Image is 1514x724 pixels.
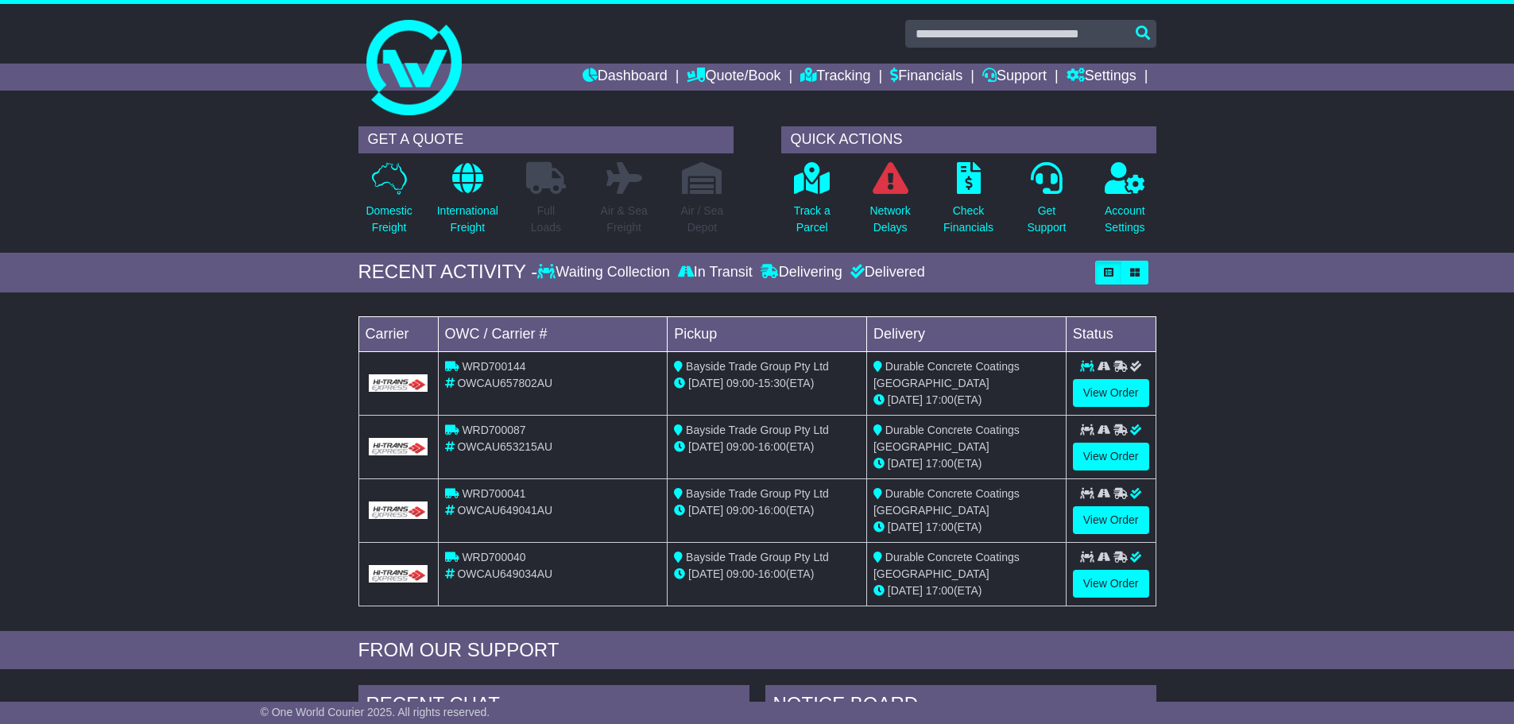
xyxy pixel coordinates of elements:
[926,393,954,406] span: 17:00
[462,424,525,436] span: WRD700087
[726,377,754,389] span: 09:00
[369,565,428,583] img: GetCarrierServiceLogo
[758,377,786,389] span: 15:30
[800,64,870,91] a: Tracking
[686,360,829,373] span: Bayside Trade Group Pty Ltd
[674,375,860,392] div: - (ETA)
[365,161,412,245] a: DomesticFreight
[668,316,867,351] td: Pickup
[926,521,954,533] span: 17:00
[526,203,566,236] p: Full Loads
[674,264,757,281] div: In Transit
[873,455,1059,472] div: (ETA)
[1073,443,1149,470] a: View Order
[726,440,754,453] span: 09:00
[681,203,724,236] p: Air / Sea Depot
[758,567,786,580] span: 16:00
[781,126,1156,153] div: QUICK ACTIONS
[358,126,734,153] div: GET A QUOTE
[758,504,786,517] span: 16:00
[1104,161,1146,245] a: AccountSettings
[369,374,428,392] img: GetCarrierServiceLogo
[794,203,831,236] p: Track a Parcel
[926,584,954,597] span: 17:00
[873,583,1059,599] div: (ETA)
[686,551,829,563] span: Bayside Trade Group Pty Ltd
[873,424,1020,453] span: Durable Concrete Coatings [GEOGRAPHIC_DATA]
[1073,570,1149,598] a: View Order
[366,203,412,236] p: Domestic Freight
[869,161,911,245] a: NetworkDelays
[688,504,723,517] span: [DATE]
[758,440,786,453] span: 16:00
[943,203,993,236] p: Check Financials
[462,487,525,500] span: WRD700041
[888,521,923,533] span: [DATE]
[583,64,668,91] a: Dashboard
[537,264,673,281] div: Waiting Collection
[873,551,1020,580] span: Durable Concrete Coatings [GEOGRAPHIC_DATA]
[437,203,498,236] p: International Freight
[438,316,668,351] td: OWC / Carrier #
[674,502,860,519] div: - (ETA)
[436,161,499,245] a: InternationalFreight
[674,566,860,583] div: - (ETA)
[601,203,648,236] p: Air & Sea Freight
[873,487,1020,517] span: Durable Concrete Coatings [GEOGRAPHIC_DATA]
[1067,64,1136,91] a: Settings
[982,64,1047,91] a: Support
[793,161,831,245] a: Track aParcel
[674,439,860,455] div: - (ETA)
[866,316,1066,351] td: Delivery
[688,440,723,453] span: [DATE]
[686,487,829,500] span: Bayside Trade Group Pty Ltd
[1073,379,1149,407] a: View Order
[261,706,490,718] span: © One World Courier 2025. All rights reserved.
[890,64,962,91] a: Financials
[358,639,1156,662] div: FROM OUR SUPPORT
[873,360,1020,389] span: Durable Concrete Coatings [GEOGRAPHIC_DATA]
[686,424,829,436] span: Bayside Trade Group Pty Ltd
[457,504,552,517] span: OWCAU649041AU
[888,584,923,597] span: [DATE]
[369,438,428,455] img: GetCarrierServiceLogo
[726,567,754,580] span: 09:00
[457,567,552,580] span: OWCAU649034AU
[358,316,438,351] td: Carrier
[457,377,552,389] span: OWCAU657802AU
[869,203,910,236] p: Network Delays
[757,264,846,281] div: Delivering
[369,501,428,519] img: GetCarrierServiceLogo
[873,392,1059,408] div: (ETA)
[688,567,723,580] span: [DATE]
[888,457,923,470] span: [DATE]
[1066,316,1156,351] td: Status
[462,360,525,373] span: WRD700144
[926,457,954,470] span: 17:00
[1105,203,1145,236] p: Account Settings
[943,161,994,245] a: CheckFinancials
[846,264,925,281] div: Delivered
[688,377,723,389] span: [DATE]
[873,519,1059,536] div: (ETA)
[687,64,780,91] a: Quote/Book
[1026,161,1067,245] a: GetSupport
[457,440,552,453] span: OWCAU653215AU
[726,504,754,517] span: 09:00
[462,551,525,563] span: WRD700040
[1073,506,1149,534] a: View Order
[1027,203,1066,236] p: Get Support
[888,393,923,406] span: [DATE]
[358,261,538,284] div: RECENT ACTIVITY -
